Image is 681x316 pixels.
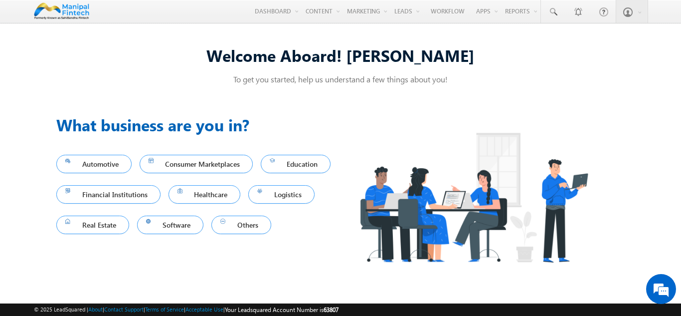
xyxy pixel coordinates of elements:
[56,74,625,84] p: To get you started, help us understand a few things about you!
[225,306,339,314] span: Your Leadsquared Account Number is
[257,188,306,201] span: Logistics
[65,188,152,201] span: Financial Institutions
[324,306,339,314] span: 63807
[56,44,625,66] div: Welcome Aboard! [PERSON_NAME]
[56,113,340,137] h3: What business are you in?
[185,306,223,313] a: Acceptable Use
[88,306,103,313] a: About
[340,113,607,282] img: Industry.png
[104,306,144,313] a: Contact Support
[65,218,120,232] span: Real Estate
[65,157,123,171] span: Automotive
[270,157,322,171] span: Education
[145,306,184,313] a: Terms of Service
[146,218,195,232] span: Software
[34,2,89,20] img: Custom Logo
[149,157,244,171] span: Consumer Marketplaces
[34,305,339,315] span: © 2025 LeadSquared | | | | |
[177,188,232,201] span: Healthcare
[220,218,262,232] span: Others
